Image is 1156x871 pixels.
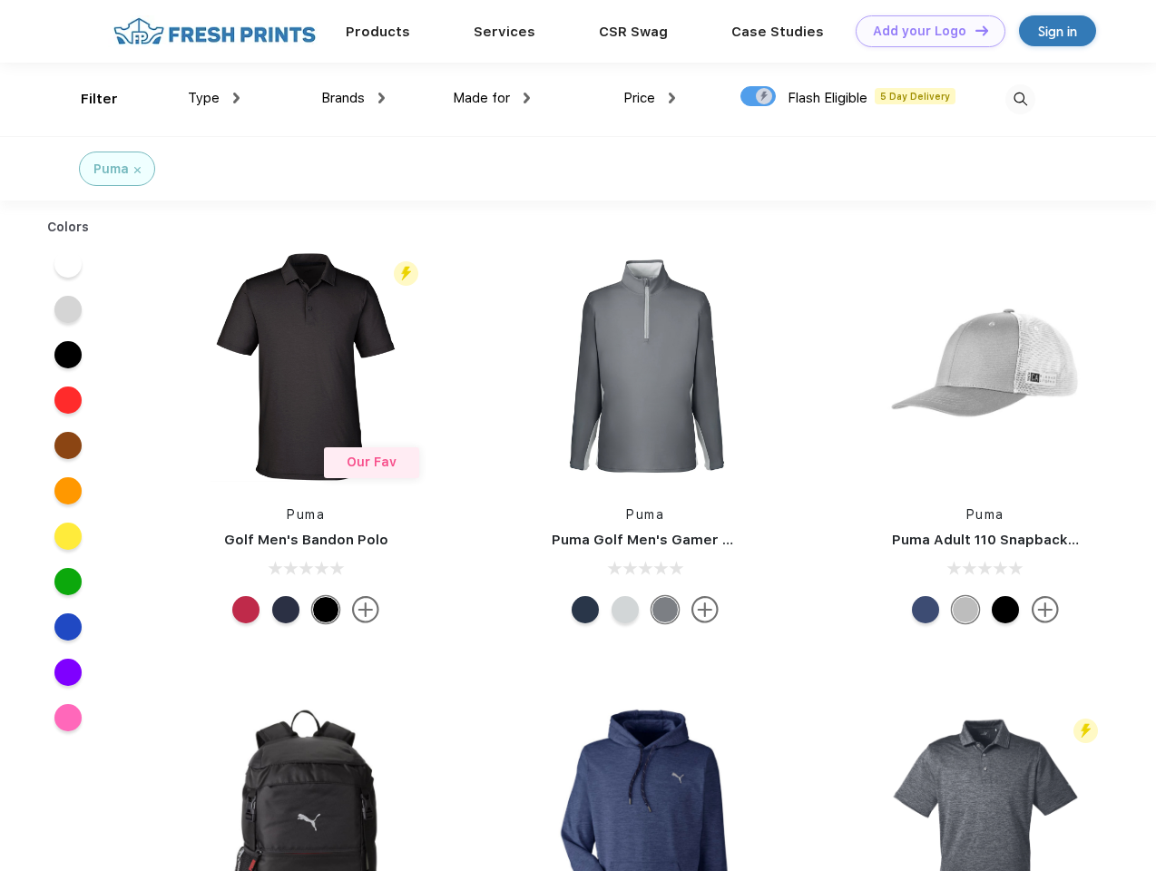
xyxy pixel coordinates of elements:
[912,596,939,623] div: Peacoat Qut Shd
[1032,596,1059,623] img: more.svg
[272,596,299,623] div: Navy Blazer
[651,596,679,623] div: Quiet Shade
[346,24,410,40] a: Products
[453,90,510,106] span: Made for
[669,93,675,103] img: dropdown.png
[612,596,639,623] div: High Rise
[1038,21,1077,42] div: Sign in
[975,25,988,35] img: DT
[1005,84,1035,114] img: desktop_search.svg
[572,596,599,623] div: Navy Blazer
[474,24,535,40] a: Services
[966,507,1004,522] a: Puma
[952,596,979,623] div: Quarry with Brt Whit
[524,93,530,103] img: dropdown.png
[992,596,1019,623] div: Pma Blk Pma Blk
[185,246,426,487] img: func=resize&h=266
[232,596,260,623] div: Ski Patrol
[352,596,379,623] img: more.svg
[378,93,385,103] img: dropdown.png
[93,160,129,179] div: Puma
[233,93,240,103] img: dropdown.png
[1073,719,1098,743] img: flash_active_toggle.svg
[347,455,397,469] span: Our Fav
[312,596,339,623] div: Puma Black
[552,532,838,548] a: Puma Golf Men's Gamer Golf Quarter-Zip
[865,246,1106,487] img: func=resize&h=266
[875,88,955,104] span: 5 Day Delivery
[134,167,141,173] img: filter_cancel.svg
[524,246,766,487] img: func=resize&h=266
[34,218,103,237] div: Colors
[224,532,388,548] a: Golf Men's Bandon Polo
[108,15,321,47] img: fo%20logo%202.webp
[394,261,418,286] img: flash_active_toggle.svg
[1019,15,1096,46] a: Sign in
[873,24,966,39] div: Add your Logo
[788,90,867,106] span: Flash Eligible
[599,24,668,40] a: CSR Swag
[691,596,719,623] img: more.svg
[81,89,118,110] div: Filter
[623,90,655,106] span: Price
[287,507,325,522] a: Puma
[626,507,664,522] a: Puma
[188,90,220,106] span: Type
[321,90,365,106] span: Brands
